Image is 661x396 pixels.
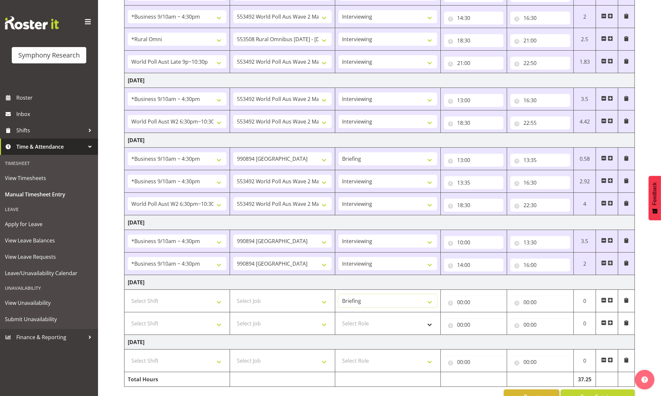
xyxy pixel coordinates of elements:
td: 1.83 [574,51,596,73]
span: Time & Attendance [16,142,85,152]
input: Click to select... [444,296,504,309]
td: 2.92 [574,170,596,193]
td: 2.5 [574,28,596,51]
span: Feedback [652,182,658,205]
td: [DATE] [124,133,635,148]
td: 0 [574,312,596,335]
input: Click to select... [510,236,570,249]
input: Click to select... [510,199,570,212]
input: Click to select... [444,258,504,272]
td: 4.42 [574,110,596,133]
input: Click to select... [510,318,570,331]
input: Click to select... [510,11,570,25]
input: Click to select... [444,57,504,70]
input: Click to select... [444,34,504,47]
a: Manual Timesheet Entry [2,186,96,203]
input: Click to select... [444,355,504,369]
div: Unavailability [2,281,96,295]
td: 0 [574,350,596,372]
input: Click to select... [510,154,570,167]
td: [DATE] [124,215,635,230]
input: Click to select... [444,199,504,212]
img: Rosterit website logo [5,16,59,29]
td: 2 [574,6,596,28]
td: 3.5 [574,88,596,110]
span: Finance & Reporting [16,332,85,342]
td: 37.25 [574,372,596,387]
td: 3.5 [574,230,596,253]
span: Apply for Leave [5,219,93,229]
input: Click to select... [444,176,504,189]
button: Feedback - Show survey [649,176,661,220]
td: 4 [574,193,596,215]
span: Submit Unavailability [5,314,93,324]
td: 0.58 [574,148,596,170]
input: Click to select... [444,116,504,129]
input: Click to select... [510,94,570,107]
a: View Timesheets [2,170,96,186]
span: View Leave Requests [5,252,93,262]
a: Leave/Unavailability Calendar [2,265,96,281]
span: Inbox [16,109,95,119]
input: Click to select... [444,236,504,249]
span: View Timesheets [5,173,93,183]
input: Click to select... [444,11,504,25]
td: [DATE] [124,335,635,350]
span: Manual Timesheet Entry [5,190,93,199]
input: Click to select... [510,355,570,369]
a: View Leave Requests [2,249,96,265]
a: Submit Unavailability [2,311,96,327]
a: View Leave Balances [2,232,96,249]
input: Click to select... [444,154,504,167]
span: View Unavailability [5,298,93,308]
span: View Leave Balances [5,236,93,245]
input: Click to select... [444,318,504,331]
input: Click to select... [510,34,570,47]
div: Timesheet [2,157,96,170]
input: Click to select... [444,94,504,107]
input: Click to select... [510,176,570,189]
input: Click to select... [510,57,570,70]
span: Shifts [16,125,85,135]
div: Symphony Research [18,50,80,60]
a: Apply for Leave [2,216,96,232]
a: View Unavailability [2,295,96,311]
td: [DATE] [124,73,635,88]
div: Leave [2,203,96,216]
td: Total Hours [124,372,230,387]
td: 0 [574,290,596,312]
span: Roster [16,93,95,103]
img: help-xxl-2.png [641,376,648,383]
td: 2 [574,253,596,275]
input: Click to select... [510,258,570,272]
input: Click to select... [510,116,570,129]
input: Click to select... [510,296,570,309]
span: Leave/Unavailability Calendar [5,268,93,278]
td: [DATE] [124,275,635,290]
